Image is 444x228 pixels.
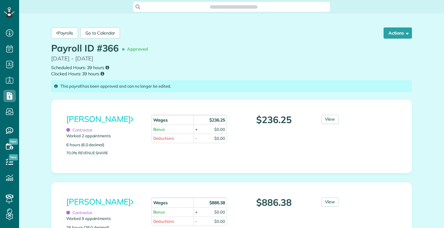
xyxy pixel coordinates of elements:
[214,135,225,141] div: $0.00
[214,218,225,224] div: $0.00
[51,55,412,63] p: [DATE] - [DATE]
[123,44,150,55] span: Approved
[195,218,197,224] div: -
[66,114,133,124] a: [PERSON_NAME]
[236,115,312,125] p: $236.25
[321,115,339,124] a: View
[195,209,198,215] div: +
[209,117,225,123] strong: $236.25
[195,126,198,132] div: +
[153,200,168,205] strong: Wages
[214,126,225,132] div: $0.00
[236,197,312,208] p: $886.38
[51,80,412,92] div: This payroll has been approved and can no longer be edited.
[66,127,92,132] span: Contractor
[51,43,151,55] h1: Payroll ID #366
[195,135,197,141] div: -
[51,27,78,39] a: Payrolls
[153,117,168,123] strong: Wages
[151,207,194,217] td: Bonus
[209,200,225,205] strong: $886.38
[51,64,412,77] small: Scheduled Hours: 39 hours Clocked Hours: 39 hours
[66,216,142,222] p: Worked 9 appointments
[66,133,142,139] p: Worked 2 appointments
[151,125,194,134] td: Bonus
[321,197,339,207] a: View
[151,217,194,226] td: Deductions
[66,151,142,155] p: 70.0% Revenue Share
[66,197,133,207] a: [PERSON_NAME]
[384,27,412,39] button: Actions
[66,210,92,215] span: Contractor
[216,4,251,10] span: Search ZenMaid…
[9,154,18,160] span: New
[80,27,120,39] a: Go to Calendar
[9,139,18,145] span: New
[66,142,142,148] p: 6 hours (6.0 decimal)
[214,209,225,215] div: $0.00
[151,134,194,143] td: Deductions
